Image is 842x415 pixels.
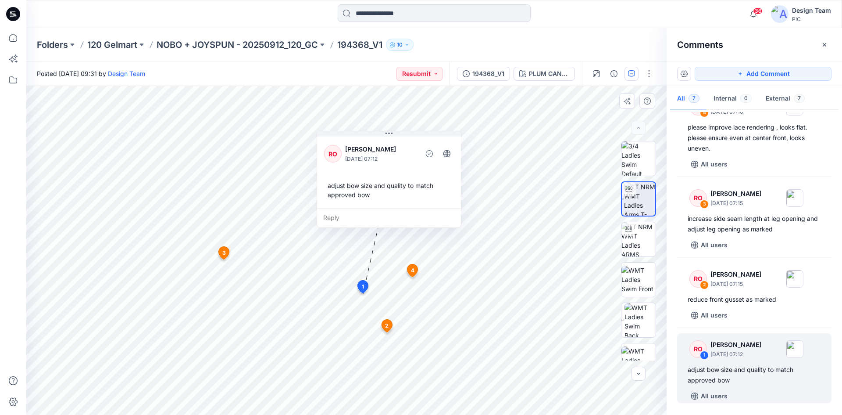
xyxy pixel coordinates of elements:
[688,157,731,171] button: All users
[689,270,707,288] div: RO
[670,88,706,110] button: All
[688,122,821,154] div: please improve lace rendering , looks flat. please ensure even at center front, looks uneven.
[701,159,728,170] p: All users
[621,346,656,374] img: WMT Ladies Swim Left
[688,238,731,252] button: All users
[87,39,137,51] a: 120 Gelmart
[689,94,699,103] span: 7
[529,69,569,79] div: PLUM CANDY
[753,7,763,14] span: 36
[688,308,731,322] button: All users
[362,283,364,291] span: 1
[706,88,759,110] button: Internal
[222,249,226,257] span: 3
[740,94,752,103] span: 0
[386,39,414,51] button: 10
[411,267,414,274] span: 4
[701,310,728,321] p: All users
[710,350,761,359] p: [DATE] 07:12
[700,108,709,117] div: 4
[324,177,454,203] div: adjust bow size and quality to match approved bow
[345,144,417,155] p: [PERSON_NAME]
[688,213,821,235] div: increase side seam length at leg opening and adjust leg opening as marked
[710,280,761,289] p: [DATE] 07:15
[700,351,709,360] div: 1
[472,69,504,79] div: 194368_V1
[457,67,510,81] button: 194368_V1
[621,266,656,293] img: WMT Ladies Swim Front
[317,208,461,227] div: Reply
[759,88,812,110] button: External
[514,67,575,81] button: PLUM CANDY
[385,322,389,330] span: 2
[695,67,831,81] button: Add Comment
[324,145,342,162] div: RO
[108,70,145,77] a: Design Team
[621,222,656,256] img: TT NRM WMT Ladies ARMS DOWN
[710,269,761,280] p: [PERSON_NAME]
[621,141,656,176] img: 3/4 Ladies Swim Default
[677,40,723,50] h2: Comments
[688,364,821,386] div: adjust bow size and quality to match approved bow
[771,5,788,23] img: avatar
[710,339,761,350] p: [PERSON_NAME]
[794,94,805,103] span: 7
[792,16,831,22] div: PIC
[337,39,382,51] p: 194368_V1
[688,389,731,403] button: All users
[688,294,821,305] div: reduce front gusset as marked
[700,281,709,289] div: 2
[37,69,145,78] span: Posted [DATE] 09:31 by
[157,39,318,51] a: NOBO + JOYSPUN - 20250912_120_GC
[792,5,831,16] div: Design Team
[397,40,403,50] p: 10
[700,200,709,209] div: 3
[689,340,707,358] div: RO
[710,188,761,199] p: [PERSON_NAME]
[701,240,728,250] p: All users
[37,39,68,51] a: Folders
[701,391,728,401] p: All users
[345,155,417,163] p: [DATE] 07:12
[607,67,621,81] button: Details
[624,303,656,337] img: WMT Ladies Swim Back
[710,199,761,208] p: [DATE] 07:15
[689,189,707,207] div: RO
[624,182,655,216] img: TT NRM WMT Ladies Arms T-POSE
